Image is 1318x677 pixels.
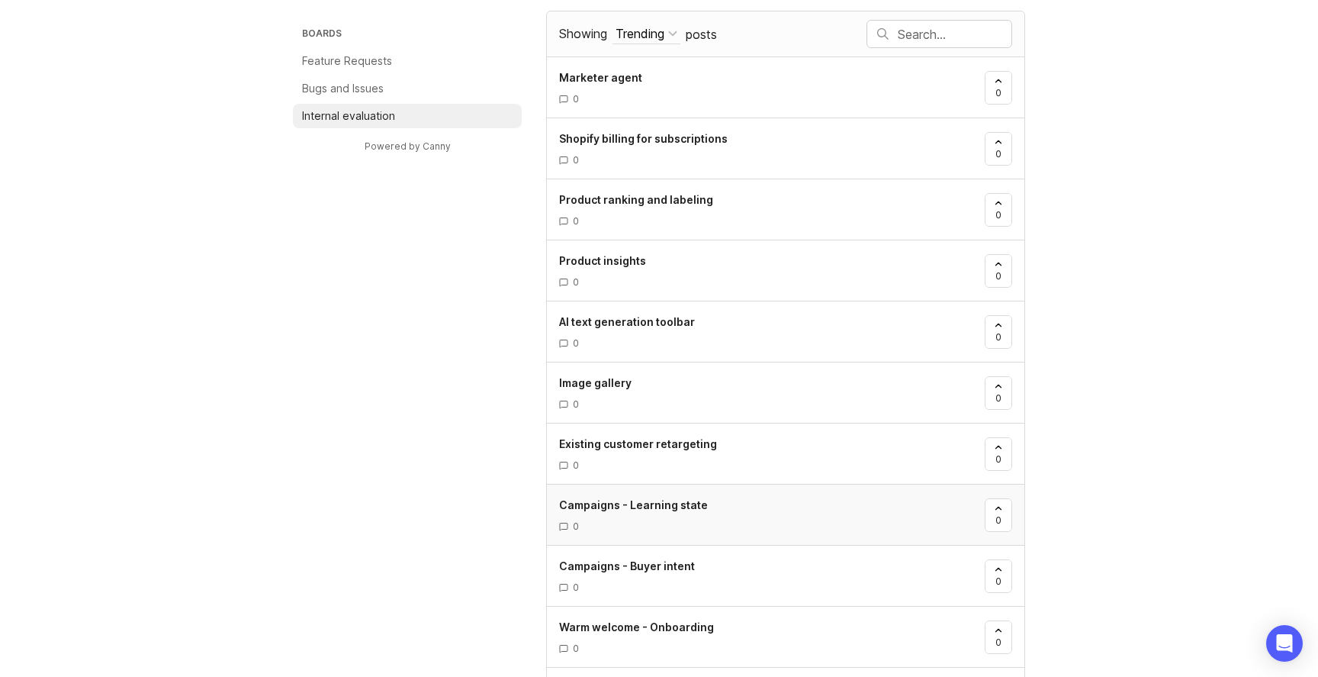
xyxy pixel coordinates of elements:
span: 0 [573,398,579,411]
button: 0 [985,376,1012,410]
span: AI text generation toolbar [559,315,695,328]
span: Campaigns - Learning state [559,498,708,511]
span: 0 [573,459,579,472]
button: Showing [612,24,680,44]
span: 0 [995,208,1001,221]
span: 0 [573,214,579,227]
div: Open Intercom Messenger [1266,625,1303,662]
span: 0 [995,392,1001,405]
button: 0 [985,498,1012,532]
a: Marketer agent0 [559,69,985,105]
span: 0 [995,147,1001,160]
button: 0 [985,621,1012,654]
button: 0 [985,315,1012,349]
a: Image gallery0 [559,375,985,411]
p: Internal evaluation [302,108,395,124]
h3: Boards [299,24,522,46]
a: Existing customer retargeting0 [559,436,985,472]
a: Bugs and Issues [293,76,522,101]
a: Shopify billing for subscriptions0 [559,131,985,166]
a: Campaigns - Buyer intent0 [559,558,985,594]
span: 0 [995,636,1001,649]
span: 0 [995,330,1001,343]
span: posts [686,26,717,43]
p: Bugs and Issues [302,81,384,96]
button: 0 [985,437,1012,471]
a: AI text generation toolbar0 [559,314,985,350]
span: Warm welcome - Onboarding [559,621,714,633]
span: 0 [573,581,579,594]
button: 0 [985,193,1012,227]
span: 0 [995,86,1001,99]
span: Product ranking and labeling [559,193,713,206]
a: Powered by Canny [362,137,453,155]
span: 0 [995,514,1001,527]
span: 0 [573,153,579,166]
button: 0 [985,132,1012,166]
span: 0 [573,92,579,105]
span: 0 [995,269,1001,282]
span: Showing [559,26,607,41]
span: 0 [573,276,579,289]
span: 0 [573,520,579,533]
span: 0 [995,453,1001,466]
input: Search… [898,26,1011,43]
button: 0 [985,71,1012,105]
p: Feature Requests [302,53,392,69]
a: Campaigns - Learning state0 [559,497,985,533]
a: Internal evaluation [293,104,522,128]
button: 0 [985,254,1012,288]
div: Trending [616,25,664,42]
span: 0 [573,642,579,655]
span: 0 [995,575,1001,588]
span: Shopify billing for subscriptions [559,132,728,145]
a: Warm welcome - Onboarding0 [559,619,985,655]
span: Image gallery [559,376,632,389]
a: Product ranking and labeling0 [559,192,985,227]
span: Existing customer retargeting [559,437,717,450]
button: 0 [985,559,1012,593]
a: Feature Requests [293,49,522,73]
a: Product insights0 [559,253,985,289]
span: 0 [573,337,579,350]
span: Product insights [559,254,646,267]
span: Marketer agent [559,71,642,84]
span: Campaigns - Buyer intent [559,559,695,572]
